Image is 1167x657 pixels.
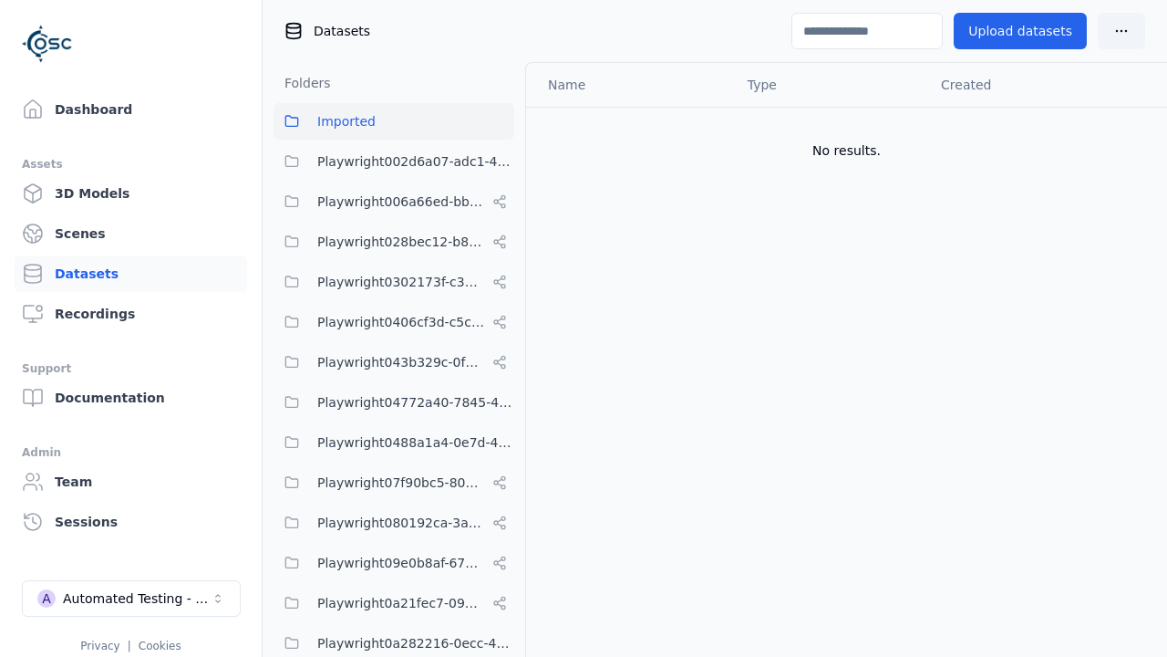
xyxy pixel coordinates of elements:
[274,224,514,260] button: Playwright028bec12-b853-4041-8716-f34111cdbd0b
[317,592,485,614] span: Playwright0a21fec7-093e-446e-ac90-feefe60349da
[15,175,247,212] a: 3D Models
[317,151,514,172] span: Playwright002d6a07-adc1-4c24-b05e-c31b39d5c727
[274,464,514,501] button: Playwright07f90bc5-80d1-4d58-862e-051c9f56b799
[317,351,485,373] span: Playwright043b329c-0fea-4eef-a1dd-c1b85d96f68d
[22,442,240,464] div: Admin
[274,264,514,300] button: Playwright0302173f-c313-40eb-a2c1-2f14b0f3806f
[139,640,181,652] a: Cookies
[274,344,514,381] button: Playwright043b329c-0fea-4eef-a1dd-c1b85d96f68d
[274,183,514,220] button: Playwright006a66ed-bbfa-4b84-a6f2-8b03960da6f1
[80,640,119,652] a: Privacy
[15,380,247,416] a: Documentation
[37,589,56,608] div: A
[274,143,514,180] button: Playwright002d6a07-adc1-4c24-b05e-c31b39d5c727
[526,63,733,107] th: Name
[317,191,485,213] span: Playwright006a66ed-bbfa-4b84-a6f2-8b03960da6f1
[15,255,247,292] a: Datasets
[274,74,331,92] h3: Folders
[317,512,485,534] span: Playwright080192ca-3ab8-4170-8689-2c2dffafb10d
[274,545,514,581] button: Playwright09e0b8af-6797-487c-9a58-df45af994400
[15,464,247,500] a: Team
[274,585,514,621] button: Playwright0a21fec7-093e-446e-ac90-feefe60349da
[317,391,514,413] span: Playwright04772a40-7845-40f2-bf94-f85d29927f9d
[317,231,485,253] span: Playwright028bec12-b853-4041-8716-f34111cdbd0b
[15,296,247,332] a: Recordings
[15,504,247,540] a: Sessions
[274,103,514,140] button: Imported
[22,580,241,617] button: Select a workspace
[274,304,514,340] button: Playwright0406cf3d-c5c6-4809-a891-d4d7aaf60441
[128,640,131,652] span: |
[274,424,514,461] button: Playwright0488a1a4-0e7d-4299-bdea-dd156cc484d6
[274,505,514,541] button: Playwright080192ca-3ab8-4170-8689-2c2dffafb10d
[317,472,485,494] span: Playwright07f90bc5-80d1-4d58-862e-051c9f56b799
[526,107,1167,194] td: No results.
[317,110,376,132] span: Imported
[63,589,211,608] div: Automated Testing - Playwright
[954,13,1087,49] button: Upload datasets
[274,384,514,421] button: Playwright04772a40-7845-40f2-bf94-f85d29927f9d
[317,271,485,293] span: Playwright0302173f-c313-40eb-a2c1-2f14b0f3806f
[15,91,247,128] a: Dashboard
[926,63,1138,107] th: Created
[15,215,247,252] a: Scenes
[317,432,514,454] span: Playwright0488a1a4-0e7d-4299-bdea-dd156cc484d6
[317,311,485,333] span: Playwright0406cf3d-c5c6-4809-a891-d4d7aaf60441
[22,153,240,175] div: Assets
[317,552,485,574] span: Playwright09e0b8af-6797-487c-9a58-df45af994400
[22,18,73,69] img: Logo
[314,22,370,40] span: Datasets
[317,632,514,654] span: Playwright0a282216-0ecc-4192-904d-1db5382f43aa
[733,63,926,107] th: Type
[22,358,240,380] div: Support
